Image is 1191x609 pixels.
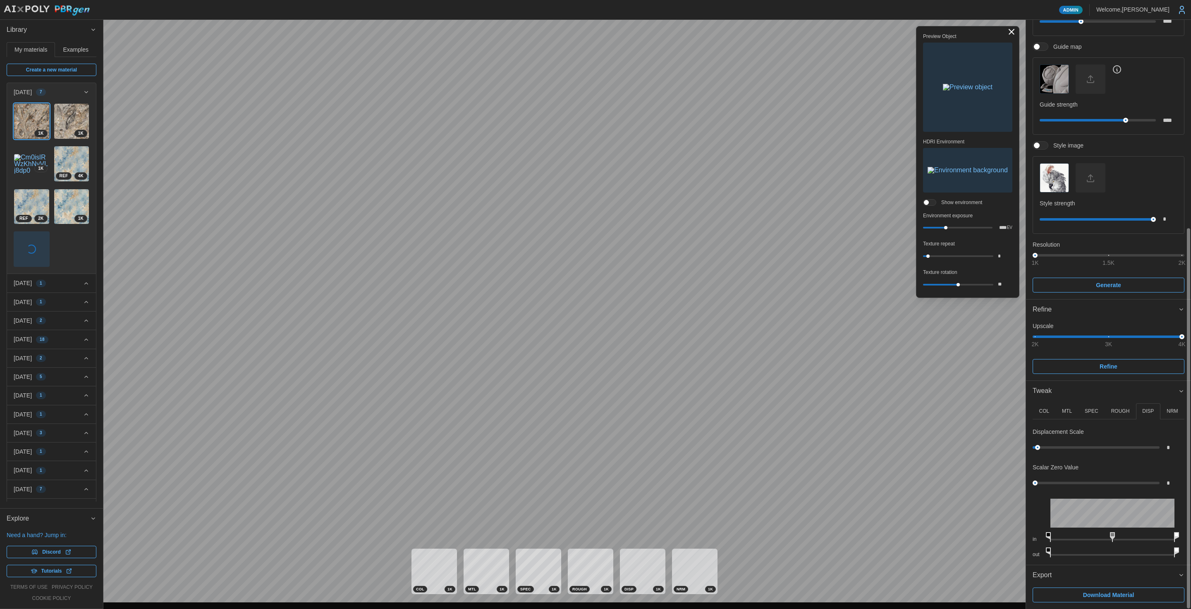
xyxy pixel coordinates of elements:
div: Export [1026,585,1191,609]
img: Style image [1040,164,1069,192]
a: Cm0islRWzKhNyVLj8dp01K [14,146,50,182]
span: 1 K [604,586,609,592]
button: [DATE]1 [7,293,96,311]
span: 1 K [38,130,43,137]
span: Discord [42,546,61,558]
span: 2 [40,317,42,324]
div: [DATE]7 [7,101,96,274]
p: [DATE] [14,466,32,474]
span: 7 [40,89,42,95]
span: 1 K [38,165,43,172]
span: 1 [40,299,42,305]
p: EV [1007,226,1012,230]
p: Upscale [1033,322,1184,330]
img: EuhqecimirXSJISmmvsR [54,104,89,139]
p: [DATE] [14,429,32,437]
img: AIxPoly PBRgen [3,5,90,16]
span: 1 K [78,130,84,137]
button: [DATE]1 [7,461,96,479]
button: Refine [1026,300,1191,320]
p: Welcome, [PERSON_NAME] [1096,5,1169,14]
p: Texture repeat [923,240,1012,247]
span: 1 K [552,586,557,592]
button: Preview object [923,43,1012,132]
p: NRM [1167,408,1178,415]
p: HDRI Environment [923,138,1012,145]
img: rnXIFEEA1OvcQPrDGUrB [14,189,49,224]
button: [DATE]1 [7,386,96,404]
img: Cm0islRWzKhNyVLj8dp0 [14,154,49,174]
button: [DATE]2 [7,499,96,517]
p: Guide strength [1040,100,1177,109]
span: Examples [63,47,88,52]
p: Resolution [1033,240,1184,249]
img: Guide map [1040,65,1069,93]
span: 1 [40,280,42,287]
span: Download Material [1083,588,1134,602]
span: 1 K [447,586,452,592]
span: ROUGH [572,586,587,592]
span: MTL [468,586,476,592]
button: [DATE]7 [7,480,96,498]
span: Guide map [1048,43,1081,51]
p: [DATE] [14,279,32,287]
p: in [1033,536,1044,543]
span: REF [60,173,68,179]
p: [DATE] [14,447,32,456]
p: DISP [1142,408,1154,415]
span: Tweak [1033,381,1178,401]
div: Tweak [1026,401,1191,565]
span: 1 [40,411,42,418]
span: Export [1033,565,1178,585]
span: DISP [624,586,634,592]
button: Tweak [1026,381,1191,401]
button: Style image [1040,163,1069,193]
button: [DATE]7 [7,83,96,101]
span: COL [416,586,424,592]
span: REF [19,215,28,222]
p: ROUGH [1111,408,1130,415]
a: Tutorials [7,565,96,577]
p: MTL [1062,408,1072,415]
span: My materials [14,47,47,52]
span: 7 [40,486,42,492]
button: [DATE]2 [7,349,96,367]
span: Library [7,20,90,40]
p: [DATE] [14,373,32,381]
img: Preview object [943,84,992,90]
p: Displacement Scale [1033,428,1084,436]
p: SPEC [1085,408,1098,415]
span: 1 [40,467,42,474]
p: [DATE] [14,335,32,343]
p: [DATE] [14,316,32,325]
p: Style strength [1040,199,1177,207]
span: 2 K [38,215,43,222]
div: Refine [1026,320,1191,381]
p: [DATE] [14,298,32,306]
span: Show environment [936,199,982,206]
button: Guide map [1040,64,1069,94]
img: K230wlA7a0HMAIeSlrPZ [54,189,89,224]
a: gPaVwnmjBYiO0FZjrBhD4KREF [54,146,90,182]
span: Generate [1096,278,1121,292]
a: EuhqecimirXSJISmmvsR1K [54,103,90,139]
a: privacy policy [52,584,93,591]
span: 1 K [708,586,713,592]
span: 2 [40,355,42,362]
img: AwAGGPbGqnPQMwD7Y0Dc [14,104,49,139]
span: 3 [40,430,42,436]
a: Create a new material [7,64,96,76]
p: [DATE] [14,410,32,419]
p: out [1033,551,1044,558]
span: 18 [40,336,45,343]
button: [DATE]3 [7,424,96,442]
a: K230wlA7a0HMAIeSlrPZ1K [54,189,90,225]
button: Environment background [923,148,1012,193]
button: [DATE]5 [7,368,96,386]
span: 4 K [78,173,84,179]
p: [DATE] [14,88,32,96]
span: 1 K [656,586,661,592]
span: 1 K [78,215,84,222]
span: 1 [40,392,42,399]
p: Scalar Zero Value [1033,463,1079,471]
